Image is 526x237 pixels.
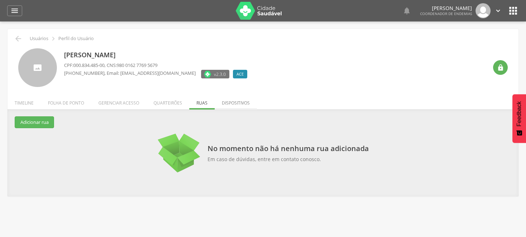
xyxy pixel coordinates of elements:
[64,70,196,77] p: , Email: [EMAIL_ADDRESS][DOMAIN_NAME]
[208,144,369,153] p: No momento não há nenhuma rua adicionada
[64,50,251,60] p: [PERSON_NAME]
[73,62,104,68] span: 000.834.485-00
[7,5,22,16] a: 
[30,36,48,42] p: Usuários
[64,70,104,76] span: [PHONE_NUMBER]
[41,93,91,110] li: Folha de ponto
[91,93,146,110] li: Gerenciar acesso
[208,156,369,163] p: Em caso de dúvidas, entre em contato conosco.
[403,6,411,15] i: 
[237,71,244,77] span: ACE
[494,3,502,18] a: 
[420,11,472,16] span: Coordenador de Endemias
[512,94,526,143] button: Feedback - Mostrar pesquisa
[58,36,94,42] p: Perfil do Usuário
[507,5,519,16] i: 
[64,62,251,69] p: CPF: , CNS:
[10,6,19,15] i: 
[497,64,504,71] i: 
[49,35,57,43] i: 
[420,6,472,11] p: [PERSON_NAME]
[8,93,41,110] li: Timeline
[117,62,157,68] span: 980 0162 7769 5679
[215,93,257,110] li: Dispositivos
[14,34,23,43] i: 
[15,116,54,128] button: Adicionar rua
[516,101,522,126] span: Feedback
[146,93,189,110] li: Quarteirões
[214,71,226,78] span: v2.3.0
[403,3,411,18] a: 
[494,7,502,15] i: 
